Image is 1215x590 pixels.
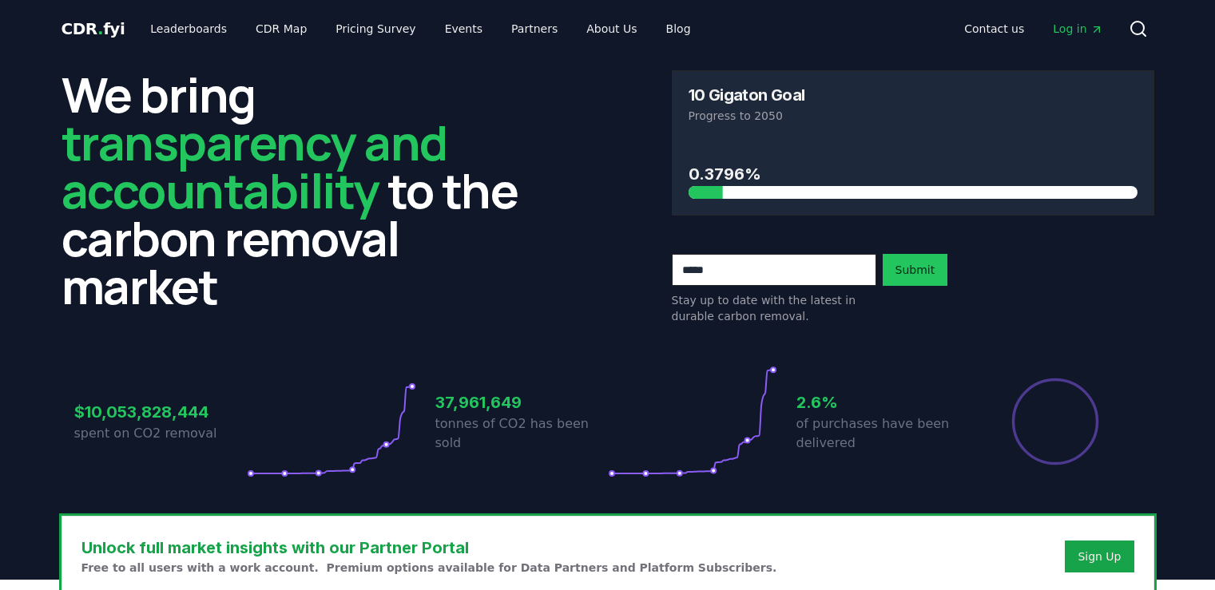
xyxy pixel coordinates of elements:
[62,18,125,40] a: CDR.fyi
[951,14,1115,43] nav: Main
[689,162,1138,186] h3: 0.3796%
[81,536,777,560] h3: Unlock full market insights with our Partner Portal
[796,390,969,414] h3: 2.6%
[498,14,570,43] a: Partners
[74,424,247,443] p: spent on CO2 removal
[435,390,608,414] h3: 37,961,649
[951,14,1037,43] a: Contact us
[672,292,876,324] p: Stay up to date with the latest in durable carbon removal.
[435,414,608,453] p: tonnes of CO2 has been sold
[62,19,125,38] span: CDR fyi
[137,14,703,43] nav: Main
[62,70,544,310] h2: We bring to the carbon removal market
[74,400,247,424] h3: $10,053,828,444
[97,19,103,38] span: .
[1053,21,1102,37] span: Log in
[1065,541,1134,572] button: Sign Up
[796,414,969,453] p: of purchases have been delivered
[243,14,320,43] a: CDR Map
[574,14,649,43] a: About Us
[689,108,1138,124] p: Progress to 2050
[81,560,777,576] p: Free to all users with a work account. Premium options available for Data Partners and Platform S...
[883,254,948,286] button: Submit
[1040,14,1115,43] a: Log in
[1078,548,1121,564] a: Sign Up
[323,14,428,43] a: Pricing Survey
[1011,377,1100,466] div: Percentage of sales delivered
[689,87,805,103] h3: 10 Gigaton Goal
[62,109,447,223] span: transparency and accountability
[653,14,704,43] a: Blog
[432,14,495,43] a: Events
[137,14,240,43] a: Leaderboards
